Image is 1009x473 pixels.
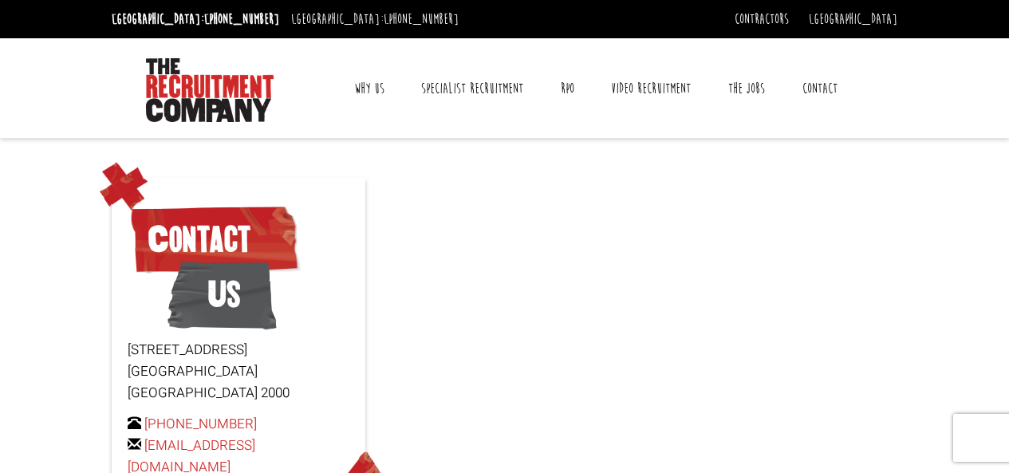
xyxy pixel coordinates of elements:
a: [PHONE_NUMBER] [384,10,459,28]
p: [STREET_ADDRESS] [GEOGRAPHIC_DATA] [GEOGRAPHIC_DATA] 2000 [128,339,349,404]
a: RPO [549,69,586,108]
a: [PHONE_NUMBER] [204,10,279,28]
img: The Recruitment Company [146,58,274,122]
span: Contact [128,199,301,279]
span: Us [168,254,277,334]
a: Why Us [342,69,396,108]
a: [GEOGRAPHIC_DATA] [809,10,897,28]
a: Video Recruitment [599,69,703,108]
a: [PHONE_NUMBER] [144,414,257,434]
a: Contractors [735,10,789,28]
a: Specialist Recruitment [409,69,535,108]
li: [GEOGRAPHIC_DATA]: [108,6,283,32]
a: The Jobs [716,69,777,108]
a: Contact [790,69,849,108]
li: [GEOGRAPHIC_DATA]: [287,6,463,32]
